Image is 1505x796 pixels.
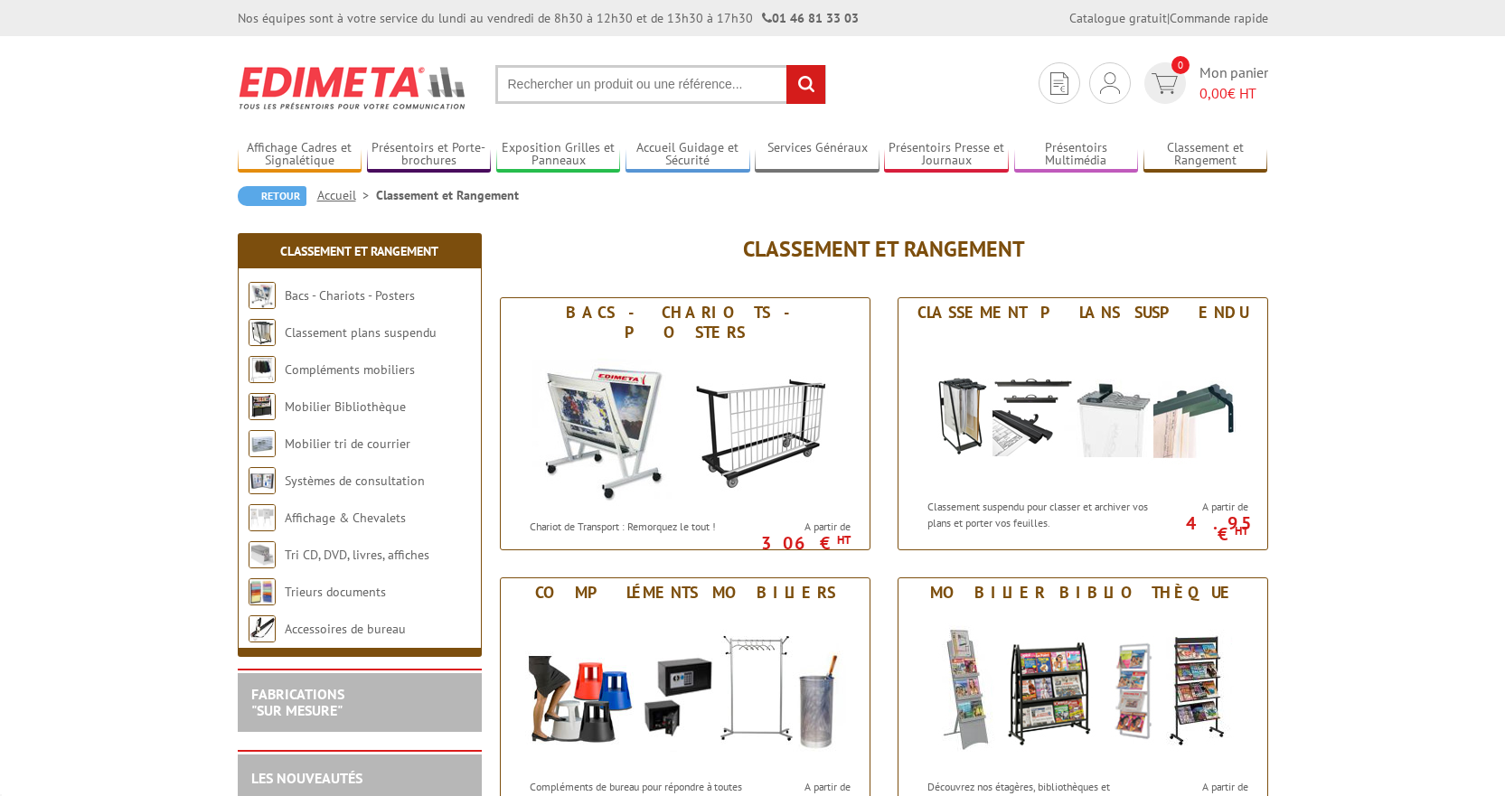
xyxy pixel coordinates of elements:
[916,327,1250,490] img: Classement plans suspendu
[758,520,851,534] span: A partir de
[1199,83,1268,104] span: € HT
[238,9,859,27] div: Nos équipes sont à votre service du lundi au vendredi de 8h30 à 12h30 et de 13h30 à 17h30
[755,140,879,170] a: Services Généraux
[238,140,362,170] a: Affichage Cadres et Signalétique
[285,435,410,452] a: Mobilier tri de courrier
[249,541,276,568] img: Tri CD, DVD, livres, affiches
[786,65,825,104] input: rechercher
[285,547,429,563] a: Tri CD, DVD, livres, affiches
[749,538,851,548] p: 306 €
[251,685,344,719] a: FABRICATIONS"Sur Mesure"
[1014,140,1139,170] a: Présentoirs Multimédia
[249,504,276,531] img: Affichage & Chevalets
[1147,518,1248,539] p: 4.95 €
[626,140,750,170] a: Accueil Guidage et Sécurité
[285,584,386,600] a: Trieurs documents
[285,621,406,637] a: Accessoires de bureau
[285,324,437,341] a: Classement plans suspendu
[505,303,865,342] div: Bacs - Chariots - Posters
[1156,780,1248,794] span: A partir de
[1199,84,1228,102] span: 0,00
[500,238,1268,261] h1: Classement et Rangement
[518,607,852,770] img: Compléments mobiliers
[285,398,406,415] a: Mobilier Bibliothèque
[249,578,276,605] img: Trieurs documents
[916,607,1250,770] img: Mobilier Bibliothèque
[518,347,852,510] img: Bacs - Chariots - Posters
[1170,10,1268,26] a: Commande rapide
[238,54,468,121] img: Edimeta
[249,467,276,494] img: Systèmes de consultation
[1069,10,1167,26] a: Catalogue gratuit
[1199,62,1268,104] span: Mon panier
[1140,62,1268,104] a: devis rapide 0 Mon panier 0,00€ HT
[758,780,851,794] span: A partir de
[496,140,621,170] a: Exposition Grilles et Panneaux
[1156,500,1248,514] span: A partir de
[317,187,376,203] a: Accueil
[285,361,415,378] a: Compléments mobiliers
[884,140,1009,170] a: Présentoirs Presse et Journaux
[238,186,306,206] a: Retour
[280,243,438,259] a: Classement et Rangement
[762,10,859,26] strong: 01 46 81 33 03
[249,319,276,346] img: Classement plans suspendu
[898,297,1268,550] a: Classement plans suspendu Classement plans suspendu Classement suspendu pour classer et archiver ...
[500,297,870,550] a: Bacs - Chariots - Posters Bacs - Chariots - Posters Chariot de Transport : Remorquez le tout ! A ...
[285,473,425,489] a: Systèmes de consultation
[285,287,415,304] a: Bacs - Chariots - Posters
[1171,56,1190,74] span: 0
[1069,9,1268,27] div: |
[1143,140,1268,170] a: Classement et Rangement
[249,356,276,383] img: Compléments mobiliers
[505,583,865,603] div: Compléments mobiliers
[903,303,1263,323] div: Classement plans suspendu
[1100,72,1120,94] img: devis rapide
[495,65,826,104] input: Rechercher un produit ou une référence...
[249,393,276,420] img: Mobilier Bibliothèque
[251,769,362,787] a: LES NOUVEAUTÉS
[1235,523,1248,538] sup: HT
[1152,73,1178,94] img: devis rapide
[285,510,406,526] a: Affichage & Chevalets
[367,140,492,170] a: Présentoirs et Porte-brochures
[927,499,1152,529] p: Classement suspendu pour classer et archiver vos plans et porter vos feuilles.
[1050,72,1068,95] img: devis rapide
[530,519,754,534] p: Chariot de Transport : Remorquez le tout !
[837,532,851,548] sup: HT
[903,583,1263,603] div: Mobilier Bibliothèque
[249,615,276,642] img: Accessoires de bureau
[249,430,276,457] img: Mobilier tri de courrier
[249,282,276,309] img: Bacs - Chariots - Posters
[376,186,519,204] li: Classement et Rangement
